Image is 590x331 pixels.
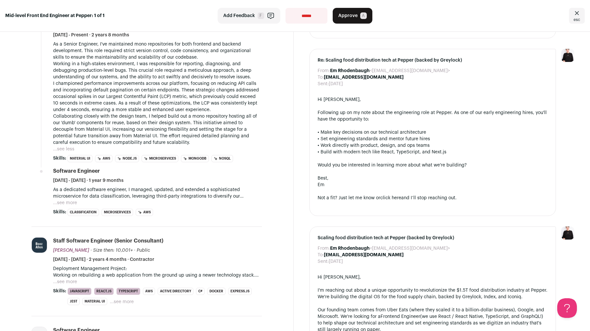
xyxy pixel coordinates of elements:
[53,80,262,113] p: I championed performance improvements across our platform, focusing on reducing API calls and inc...
[330,245,450,252] dd: <[EMAIL_ADDRESS][DOMAIN_NAME]>
[360,12,367,19] span: A
[218,8,280,24] button: Add Feedback F
[53,288,66,294] span: Skills:
[68,209,99,216] li: Classification
[324,75,403,80] b: [EMAIL_ADDRESS][DOMAIN_NAME]
[318,287,548,300] div: I'm reaching out about a unique opportunity to revolutionize the $1.5T food distribution industry...
[53,265,262,279] p: Deployment Management Project: Working on rebuilding a web application from the ground up using a...
[53,256,154,263] span: [DATE] - [DATE] · 2 years 4 months · Contractor
[53,167,100,175] div: Software Engineer
[53,32,129,38] span: [DATE] - Present · 2 years 8 months
[324,253,403,257] b: [EMAIL_ADDRESS][DOMAIN_NAME]
[318,274,548,281] div: Hi [PERSON_NAME],
[338,12,358,19] span: Approve
[318,57,548,64] span: Re: Scaling food distribution tech at Pepper (backed by Greylock)
[68,298,80,305] li: Jest
[196,288,205,295] li: C#
[318,129,548,136] div: • Make key decisions on our technical architecture
[380,196,401,200] a: click here
[82,298,107,305] li: Material UI
[53,200,77,206] button: ...see more
[329,81,343,87] dd: [DATE]
[318,252,324,258] dt: To:
[95,155,112,162] li: AWS
[228,288,252,295] li: Express.js
[110,299,134,305] button: ...see more
[318,142,548,149] div: • Work directly with product, design, and ops teams
[223,12,255,19] span: Add Feedback
[318,245,330,252] dt: From:
[181,155,209,162] li: MongoDB
[53,155,66,162] span: Skills:
[134,247,135,254] span: ·
[53,237,163,244] div: Staff Software Engineer (Senior Consultant)
[142,155,178,162] li: Microservices
[561,226,574,240] img: 9240684-medium_jpg
[136,209,153,216] li: AWS
[53,41,262,61] p: As a Senior Engineer, I've maintained mono repositories for both frontend and backend development...
[569,8,585,24] a: Close
[53,279,77,285] button: ...see more
[318,175,548,182] div: Best,
[330,246,370,251] b: Em Rhodenbaugh
[53,209,66,215] span: Skills:
[318,81,329,87] dt: Sent:
[318,136,548,142] div: • Set engineering standards and mentor future hires
[207,288,226,295] li: Docker
[53,177,124,184] span: [DATE] - [DATE] · 1 year 9 months
[318,96,548,103] div: Hi [PERSON_NAME],
[330,68,450,74] dd: <[EMAIL_ADDRESS][DOMAIN_NAME]>
[90,248,133,253] span: · Size then: 10,001+
[68,288,91,295] li: JavaScript
[5,12,105,19] strong: Mid-level Front End Engineer at Pepper: 1 of 1
[68,155,92,162] li: Material UI
[557,298,577,318] iframe: Help Scout Beacon - Open
[32,238,47,253] img: 06b70a096da74e3ecf61938e2095598d913547ef19e2c36c6df2f0c3af986c8a.jpg
[115,155,139,162] li: Node.js
[318,258,329,265] dt: Sent:
[53,248,89,253] span: [PERSON_NAME]
[318,195,548,201] div: Not a fit? Just let me know or and I’ll stop reaching out.
[318,235,548,241] span: Scaling food distribution tech at Pepper (backed by Greylock)
[211,155,233,162] li: NoSQL
[318,149,548,155] div: • Build with modern tech like React, TypeScript, and Next.js
[53,61,262,80] p: Working in a high-stakes environment, I was responsible for reporting, diagnosing, and debugging ...
[116,288,140,295] li: TypeScript
[318,182,548,188] div: Em
[318,162,548,168] div: Would you be interested in learning more about what we're building?
[94,288,114,295] li: React.js
[318,68,330,74] dt: From:
[53,146,74,152] button: ...see less
[102,209,133,216] li: Microservices
[258,12,264,19] span: F
[137,248,150,253] span: Public
[53,113,262,146] p: Collaborating closely with the design team, I helped build out a mono repository hosting all of o...
[381,314,420,319] a: Frontend Engineer
[158,288,193,295] li: Active Directory
[53,186,262,200] p: As a dedicated software engineer, I managed, updated, and extended a sophisticated microservice f...
[329,258,343,265] dd: [DATE]
[333,8,372,24] button: Approve A
[330,68,370,73] b: Em Rhodenbaugh
[318,74,324,81] dt: To:
[143,288,155,295] li: AWS
[318,109,548,123] div: Following up on my note about the engineering role at Pepper. As one of our early engineering hir...
[574,17,580,22] span: esc
[561,49,574,62] img: 9240684-medium_jpg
